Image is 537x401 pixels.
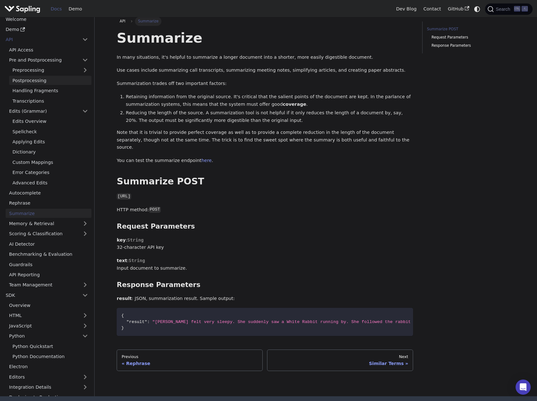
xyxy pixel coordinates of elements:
[9,178,91,187] a: Advanced Edits
[117,17,128,26] a: API
[431,43,510,49] a: Response Parameters
[6,229,91,238] a: Scoring & Classification
[117,129,413,151] p: Note that it is trivial to provide perfect coverage as well as to provide a complete reduction in...
[6,45,91,54] a: API Access
[6,260,91,269] a: Guardrails
[117,80,413,87] p: Summarization trades off two important factors:
[9,66,91,75] a: Preprocessing
[117,296,131,301] strong: result
[79,35,91,44] button: Collapse sidebar category 'API'
[127,237,143,242] span: String
[117,236,413,252] p: : 32-character API key
[2,35,79,44] a: API
[6,321,91,330] a: JavaScript
[152,320,447,324] span: "[PERSON_NAME] felt very sleepy. She suddenly saw a White Rabbit running by. She followed the rab...
[120,19,125,23] span: API
[272,361,408,366] div: Similar Terms
[121,326,124,330] span: }
[121,313,124,318] span: {
[420,4,445,14] a: Contact
[117,176,413,187] h2: Summarize POST
[9,117,91,126] a: Edits Overview
[6,311,91,320] a: HTML
[485,3,532,15] button: Search (Ctrl+K)
[65,4,85,14] a: Demo
[427,26,512,32] a: Summarize POST
[9,158,91,167] a: Custom Mappings
[4,4,43,14] a: Sapling.ai
[2,290,79,300] a: SDK
[9,96,91,105] a: Transcriptions
[9,86,91,95] a: Handling Fragments
[522,6,528,12] kbd: K
[6,250,91,259] a: Benchmarking & Evaluation
[6,270,91,279] a: API Reporting
[6,219,91,228] a: Memory & Retrieval
[122,354,258,359] div: Previous
[393,4,420,14] a: Dev Blog
[117,206,413,214] p: HTTP method:
[516,380,531,395] div: Open Intercom Messenger
[117,54,413,61] p: In many situations, it's helpful to summarize a longer document into a shorter, more easily diges...
[473,4,482,14] button: Switch between dark and light mode (currently system mode)
[6,383,91,392] a: Integration Details
[135,17,161,26] span: Summarize
[9,137,91,147] a: Applying Edits
[117,222,413,231] h3: Request Parameters
[6,332,91,341] a: Python
[79,290,91,300] button: Collapse sidebar category 'SDK'
[129,258,145,263] span: String
[6,301,91,310] a: Overview
[147,320,150,324] span: :
[201,158,212,163] a: here
[117,350,263,371] a: PreviousRephrase
[9,127,91,136] a: Spellcheck
[47,4,65,14] a: Docs
[9,352,91,361] a: Python Documentation
[117,258,127,263] strong: text
[117,237,125,242] strong: key
[6,362,91,371] a: Electron
[9,76,91,85] a: Postprocessing
[431,34,510,40] a: Request Parameters
[6,107,91,116] a: Edits (Grammar)
[283,102,306,107] strong: coverage
[117,193,131,200] code: [URL]
[9,168,91,177] a: Error Categories
[122,361,258,366] div: Rephrase
[6,209,91,218] a: Summarize
[444,4,472,14] a: GitHub
[6,280,91,290] a: Team Management
[117,29,413,46] h1: Summarize
[2,25,91,34] a: Demo
[117,350,413,371] nav: Docs pages
[6,189,91,198] a: Autocomplete
[117,17,413,26] nav: Breadcrumbs
[79,372,91,381] button: Expand sidebar category 'Editors'
[9,342,91,351] a: Python Quickstart
[117,257,413,272] p: : Input document to summarize.
[494,7,514,12] span: Search
[117,295,413,302] p: : JSON, summarization result. Sample output:
[6,372,79,381] a: Editors
[117,157,413,165] p: You can test the summarize endpoint .
[149,206,161,213] code: POST
[117,281,413,289] h3: Response Parameters
[267,350,413,371] a: NextSimilar Terms
[6,56,91,65] a: Pre and Postprocessing
[126,93,413,108] li: Retaining information from the original source. It's critical that the salient points of the docu...
[4,4,40,14] img: Sapling.ai
[126,109,413,124] li: Reducing the length of the source. A summarization tool is not helpful if it only reduces the len...
[272,354,408,359] div: Next
[6,199,91,208] a: Rephrase
[6,239,91,248] a: AI Detector
[126,320,147,324] span: "result"
[117,67,413,74] p: Use cases include summarizing call transcripts, summarizing meeting notes, simplifying articles, ...
[2,15,91,24] a: Welcome
[9,147,91,157] a: Dictionary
